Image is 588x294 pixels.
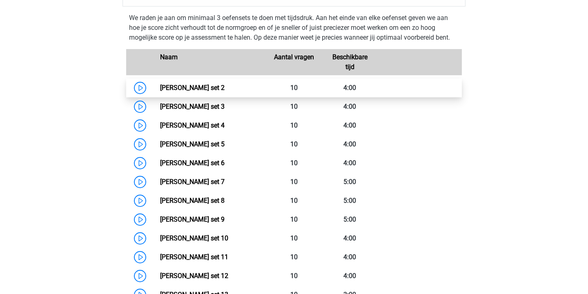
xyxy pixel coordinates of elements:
[160,159,225,167] a: [PERSON_NAME] set 6
[129,13,459,43] p: We raden je aan om minimaal 3 oefensets te doen met tijdsdruk. Aan het einde van elke oefenset ge...
[160,84,225,92] a: [PERSON_NAME] set 2
[160,103,225,110] a: [PERSON_NAME] set 3
[160,253,228,261] a: [PERSON_NAME] set 11
[160,197,225,204] a: [PERSON_NAME] set 8
[160,234,228,242] a: [PERSON_NAME] set 10
[154,52,266,72] div: Naam
[160,272,228,280] a: [PERSON_NAME] set 12
[160,178,225,186] a: [PERSON_NAME] set 7
[160,215,225,223] a: [PERSON_NAME] set 9
[266,52,322,72] div: Aantal vragen
[160,121,225,129] a: [PERSON_NAME] set 4
[160,140,225,148] a: [PERSON_NAME] set 5
[322,52,378,72] div: Beschikbare tijd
